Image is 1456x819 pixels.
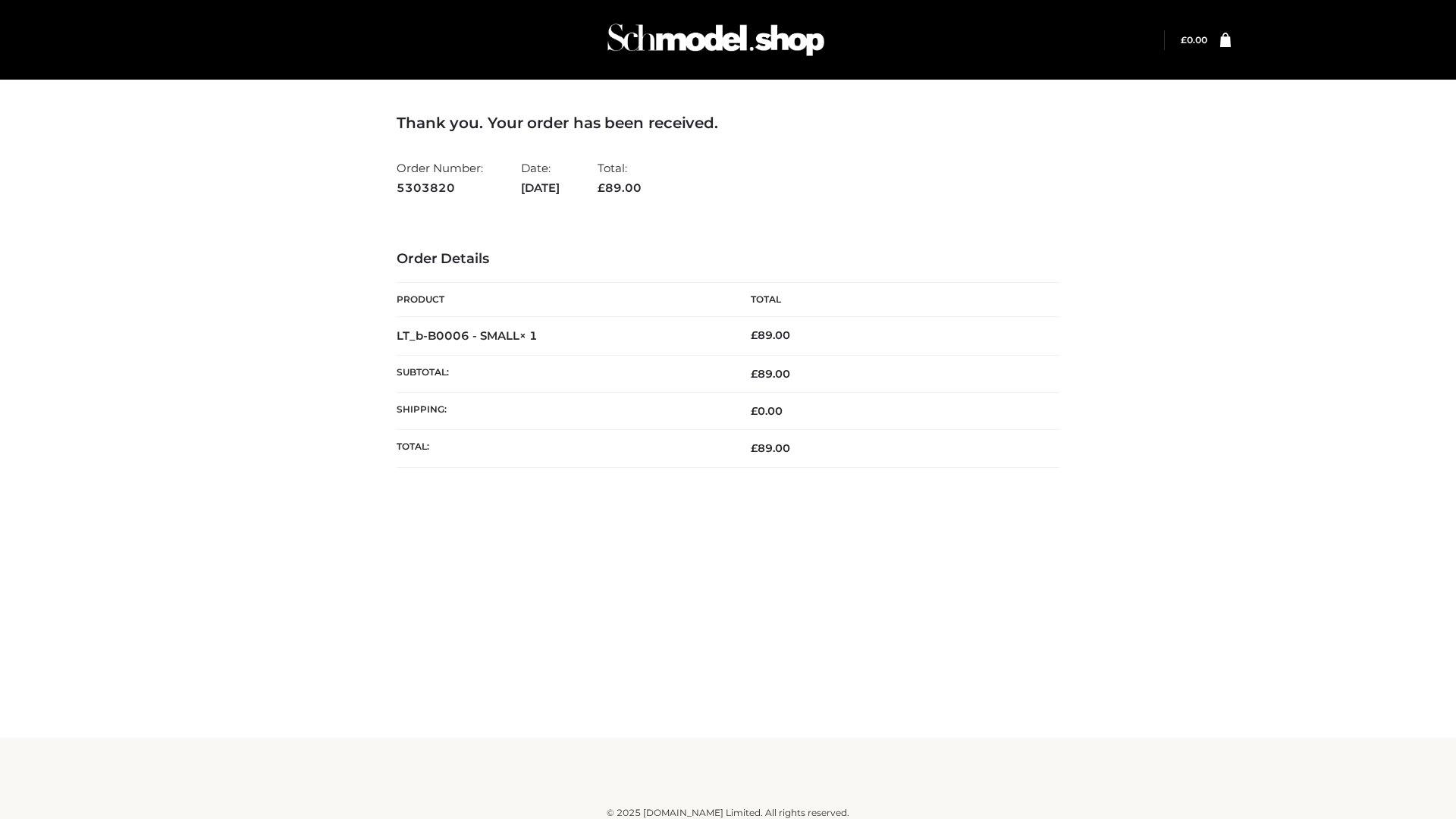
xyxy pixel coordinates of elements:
th: Product [397,283,728,317]
li: Date: [521,155,560,201]
span: 89.00 [598,180,642,195]
li: Order Number: [397,155,483,201]
strong: × 1 [519,328,538,343]
bdi: 0.00 [1181,34,1207,45]
strong: LT_b-B0006 - SMALL [397,328,538,343]
span: £ [1181,34,1187,45]
li: Total: [598,155,642,201]
span: £ [751,328,758,342]
th: Total: [397,430,728,467]
th: Subtotal: [397,355,728,392]
h3: Thank you. Your order has been received. [397,114,1059,132]
img: Schmodel Admin 964 [602,10,830,70]
span: £ [598,180,605,195]
span: £ [751,404,758,418]
bdi: 0.00 [751,404,783,418]
th: Total [728,283,1059,317]
strong: 5303820 [397,178,483,198]
bdi: 89.00 [751,328,790,342]
span: £ [751,367,758,381]
span: £ [751,441,758,455]
h3: Order Details [397,251,1059,268]
span: 89.00 [751,367,790,381]
strong: [DATE] [521,178,560,198]
span: 89.00 [751,441,790,455]
th: Shipping: [397,393,728,430]
a: £0.00 [1181,34,1207,45]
